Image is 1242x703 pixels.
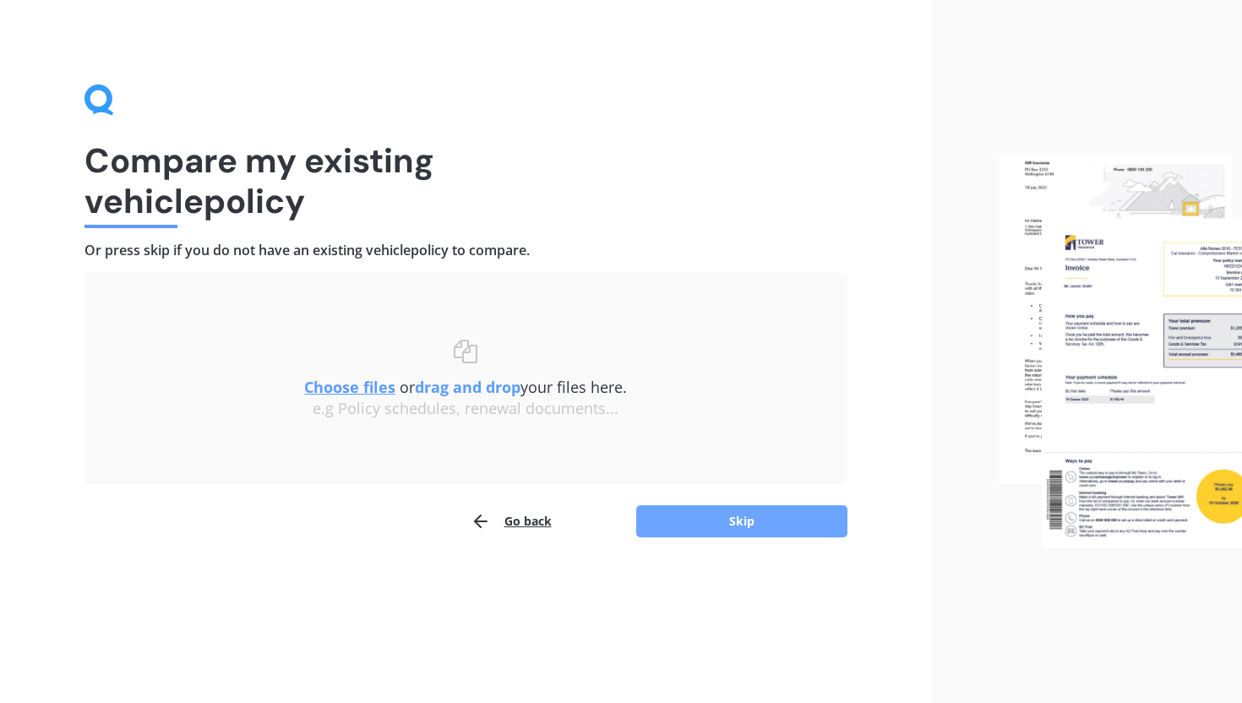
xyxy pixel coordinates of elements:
h4: Or press skip if you do not have an existing vehicle policy to compare. [84,242,847,259]
h1: Compare my existing vehicle policy [84,140,847,221]
span: or your files here. [304,377,627,397]
button: Go back [471,504,552,538]
button: Skip [636,505,847,537]
u: Choose files [304,377,395,397]
div: e.g Policy schedules, renewal documents... [118,400,814,418]
b: drag and drop [415,377,520,397]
